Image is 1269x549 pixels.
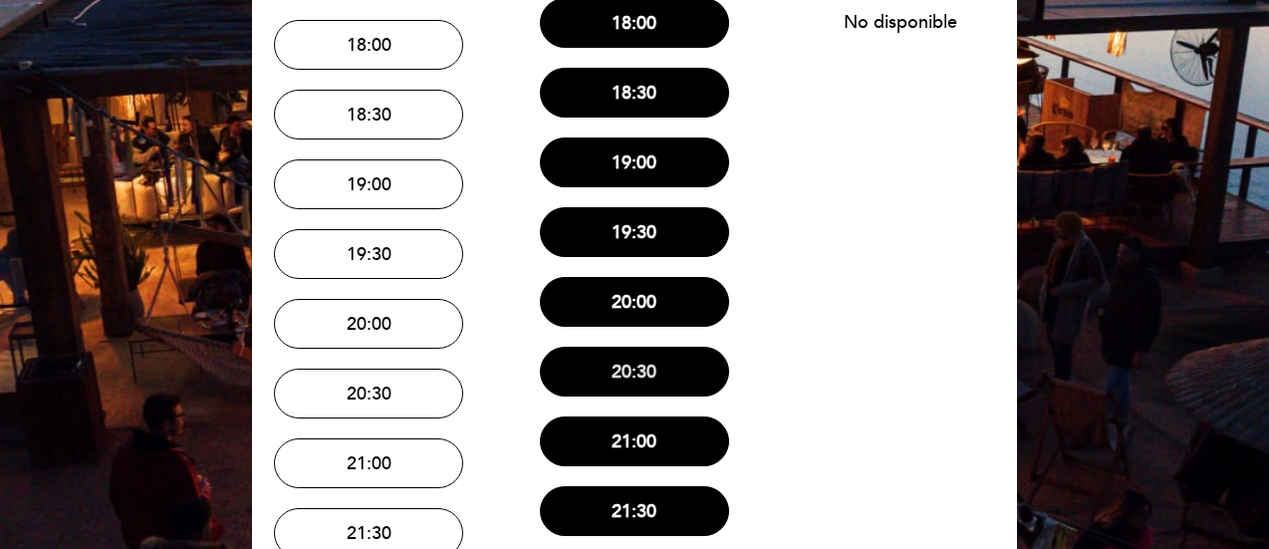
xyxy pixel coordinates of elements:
button: 19:30 [540,207,729,257]
button: 21:30 [540,486,729,536]
button: 18:30 [540,68,729,118]
button: 20:00 [540,277,729,327]
button: 18:00 [274,20,463,70]
button: 20:30 [274,369,463,418]
button: 21:00 [274,438,463,488]
button: 20:30 [540,347,729,397]
button: 19:00 [274,159,463,209]
button: 21:00 [540,416,729,466]
button: 20:00 [274,299,463,349]
button: 19:30 [274,229,463,279]
button: 18:30 [274,90,463,139]
button: 19:00 [540,137,729,187]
